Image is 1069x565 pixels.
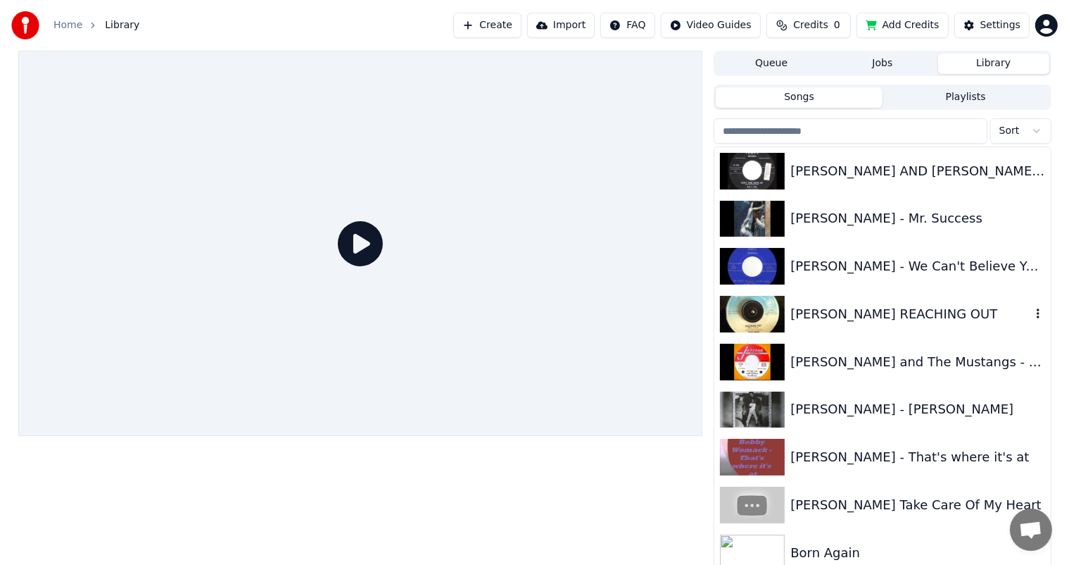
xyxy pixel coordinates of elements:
span: Sort [999,124,1020,138]
nav: breadcrumb [53,18,139,32]
button: FAQ [600,13,654,38]
button: Video Guides [661,13,761,38]
span: Library [105,18,139,32]
div: Settings [980,18,1020,32]
div: [PERSON_NAME] - [PERSON_NAME] [790,399,1044,419]
img: youka [11,11,39,39]
button: Playlists [883,87,1049,108]
span: Credits [793,18,828,32]
div: [PERSON_NAME] - That's where it's at [790,447,1044,467]
button: Add Credits [856,13,949,38]
button: Settings [954,13,1030,38]
span: 0 [834,18,840,32]
div: [PERSON_NAME] AND [PERSON_NAME] Don't Ever Leave Me 1962 [790,161,1044,181]
button: Import [527,13,595,38]
div: [PERSON_NAME] - Mr. Success [790,209,1044,228]
div: [PERSON_NAME] and The Mustangs - Let them talk [790,352,1044,372]
div: [PERSON_NAME] - We Can't Believe You're Gone [790,256,1044,276]
div: Born Again [790,543,1044,563]
button: Credits0 [766,13,851,38]
div: [PERSON_NAME] Take Care Of My Heart [790,495,1044,515]
div: [PERSON_NAME] REACHING OUT [790,304,1030,324]
button: Create [453,13,521,38]
button: Queue [716,54,827,74]
a: Home [53,18,82,32]
button: Library [938,54,1049,74]
button: Songs [716,87,883,108]
div: Open de chat [1010,509,1052,551]
button: Jobs [827,54,938,74]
